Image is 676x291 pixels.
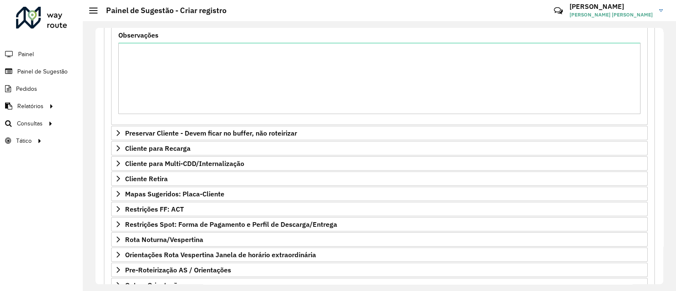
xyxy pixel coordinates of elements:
span: Restrições FF: ACT [125,206,184,212]
h3: [PERSON_NAME] [570,3,653,11]
a: Rota Noturna/Vespertina [111,232,648,247]
a: Orientações Rota Vespertina Janela de horário extraordinária [111,247,648,262]
span: Painel de Sugestão [17,67,68,76]
span: Outras Orientações [125,282,185,288]
span: Painel [18,50,34,59]
a: Mapas Sugeridos: Placa-Cliente [111,187,648,201]
span: Pedidos [16,84,37,93]
span: [PERSON_NAME] [PERSON_NAME] [570,11,653,19]
span: Consultas [17,119,43,128]
a: Pre-Roteirização AS / Orientações [111,263,648,277]
label: Observações [118,30,158,40]
span: Pre-Roteirização AS / Orientações [125,267,231,273]
a: Cliente para Multi-CDD/Internalização [111,156,648,171]
h2: Painel de Sugestão - Criar registro [98,6,226,15]
span: Cliente para Recarga [125,145,191,152]
span: Cliente Retira [125,175,168,182]
span: Orientações Rota Vespertina Janela de horário extraordinária [125,251,316,258]
span: Mapas Sugeridos: Placa-Cliente [125,190,224,197]
a: Contato Rápido [549,2,567,20]
span: Cliente para Multi-CDD/Internalização [125,160,244,167]
a: Restrições FF: ACT [111,202,648,216]
span: Tático [16,136,32,145]
a: Preservar Cliente - Devem ficar no buffer, não roteirizar [111,126,648,140]
span: Rota Noturna/Vespertina [125,236,203,243]
a: Cliente Retira [111,171,648,186]
a: Restrições Spot: Forma de Pagamento e Perfil de Descarga/Entrega [111,217,648,231]
span: Relatórios [17,102,44,111]
span: Preservar Cliente - Devem ficar no buffer, não roteirizar [125,130,297,136]
span: Restrições Spot: Forma de Pagamento e Perfil de Descarga/Entrega [125,221,337,228]
a: Cliente para Recarga [111,141,648,155]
